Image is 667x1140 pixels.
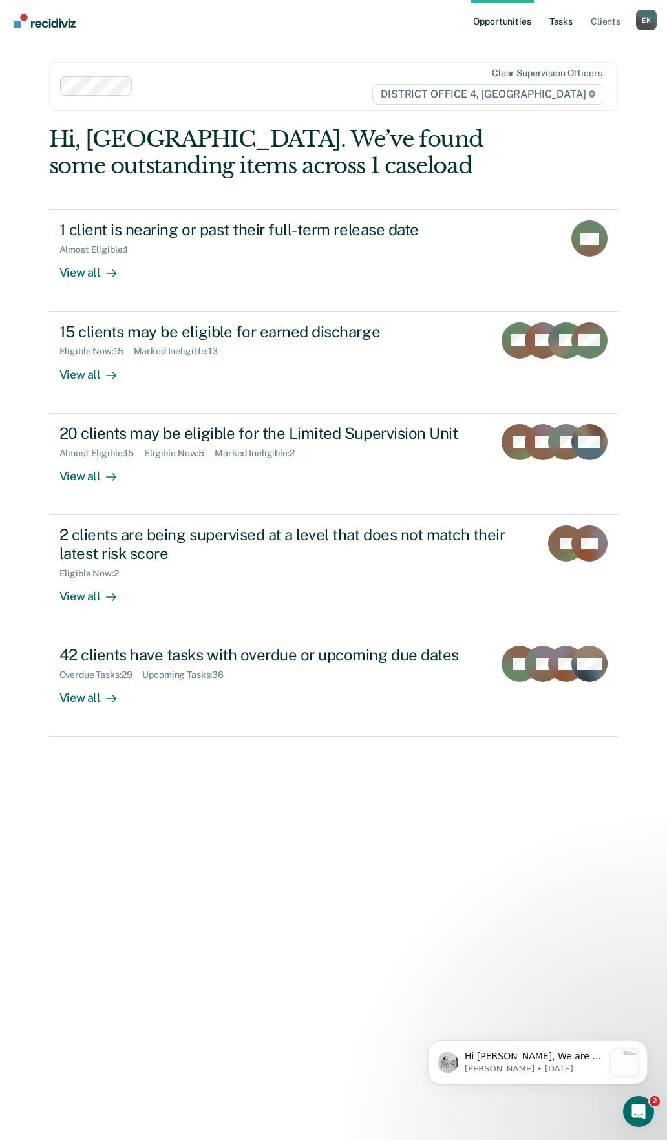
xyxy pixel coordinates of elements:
div: 15 clients may be eligible for earned discharge [59,322,484,341]
div: Upcoming Tasks : 36 [142,670,234,681]
div: E K [636,10,657,30]
div: View all [59,681,132,706]
div: View all [59,255,132,280]
button: Profile dropdown button [636,10,657,30]
div: Eligible Now : 15 [59,346,134,357]
iframe: Intercom live chat [623,1096,654,1127]
a: 2 clients are being supervised at a level that does not match their latest risk scoreEligible Now... [49,515,619,635]
div: 1 client is nearing or past their full-term release date [59,220,513,239]
span: DISTRICT OFFICE 4, [GEOGRAPHIC_DATA] [372,84,604,105]
a: 15 clients may be eligible for earned dischargeEligible Now:15Marked Ineligible:13View all [49,312,619,414]
div: 20 clients may be eligible for the Limited Supervision Unit [59,424,484,443]
div: 2 clients are being supervised at a level that does not match their latest risk score [59,525,513,563]
div: Eligible Now : 2 [59,568,129,579]
span: Hi [PERSON_NAME], We are so excited to announce a brand new feature: AI case note search! 📣 Findi... [56,36,196,368]
iframe: Intercom notifications message [408,1015,667,1105]
img: Recidiviz [14,14,76,28]
div: View all [59,357,132,382]
a: 20 clients may be eligible for the Limited Supervision UnitAlmost Eligible:15Eligible Now:5Marked... [49,414,619,515]
div: Marked Ineligible : 2 [215,448,304,459]
div: Hi, [GEOGRAPHIC_DATA]. We’ve found some outstanding items across 1 caseload [49,126,505,179]
div: Overdue Tasks : 29 [59,670,143,681]
div: Almost Eligible : 15 [59,448,145,459]
div: View all [59,458,132,483]
div: Almost Eligible : 1 [59,244,139,255]
span: 2 [650,1096,660,1106]
div: Eligible Now : 5 [144,448,215,459]
div: View all [59,578,132,604]
div: Marked Ineligible : 13 [134,346,228,357]
div: Clear supervision officers [492,68,602,79]
a: 42 clients have tasks with overdue or upcoming due datesOverdue Tasks:29Upcoming Tasks:36View all [49,635,619,737]
p: Message from Kim, sent 2w ago [56,48,196,60]
a: 1 client is nearing or past their full-term release dateAlmost Eligible:1View all [49,209,619,311]
div: 42 clients have tasks with overdue or upcoming due dates [59,646,484,664]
